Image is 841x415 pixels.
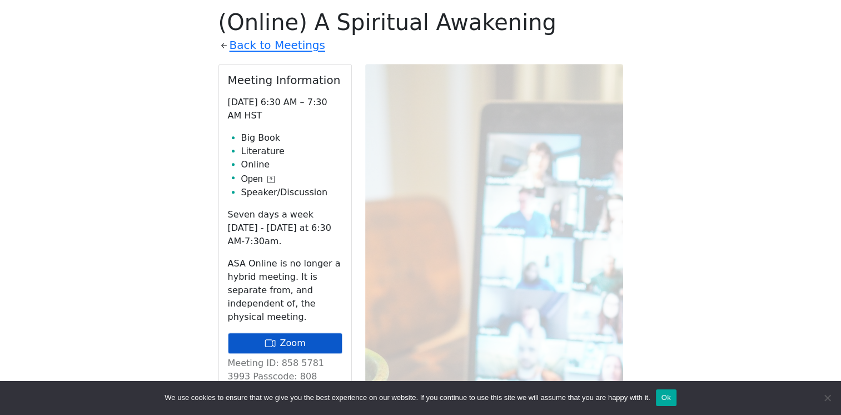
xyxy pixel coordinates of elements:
p: Meeting ID: 858 5781 3993 Passcode: 808 [228,357,342,383]
button: Open [241,172,275,186]
p: Seven days a week [DATE] - [DATE] at 6:30 AM-7:30am. [228,208,342,248]
h2: Meeting Information [228,73,342,87]
span: We use cookies to ensure that we give you the best experience on our website. If you continue to ... [165,392,650,403]
a: Zoom [228,333,342,354]
a: Back to Meetings [230,36,325,55]
span: Open [241,172,263,186]
h1: (Online) A Spiritual Awakening [218,9,623,36]
li: Speaker/Discussion [241,186,342,199]
li: Online [241,158,342,171]
li: Literature [241,145,342,158]
button: Ok [656,389,676,406]
span: No [822,392,833,403]
p: ASA Online is no longer a hybrid meeting. It is separate from, and independent of, the physical m... [228,257,342,324]
p: [DATE] 6:30 AM – 7:30 AM HST [228,96,342,122]
li: Big Book [241,131,342,145]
